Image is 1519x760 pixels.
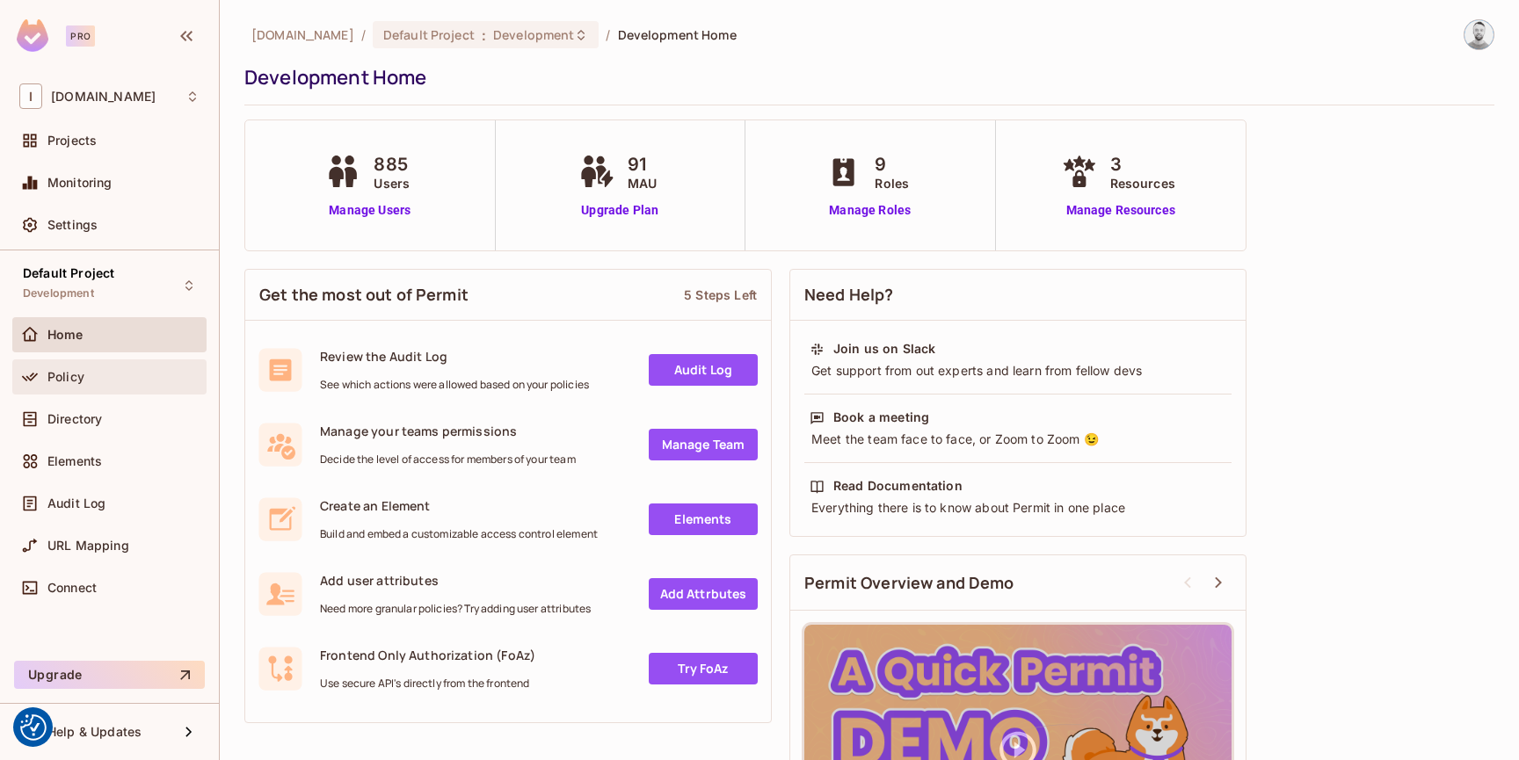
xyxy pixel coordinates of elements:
span: Audit Log [47,496,105,510]
div: Get support from out experts and learn from fellow devs [810,362,1226,380]
span: Users [374,174,410,192]
span: Settings [47,218,98,232]
div: Pro [66,25,95,47]
span: Use secure API's directly from the frontend [320,677,535,691]
span: Directory [47,412,102,426]
img: Fabian Dios Rodas [1464,20,1494,49]
a: Add Attrbutes [649,578,758,610]
span: Review the Audit Log [320,348,589,365]
span: Roles [875,174,909,192]
a: Try FoAz [649,653,758,684]
span: Help & Updates [47,725,142,739]
span: See which actions were allowed based on your policies [320,378,589,392]
a: Manage Users [321,201,418,220]
span: Frontend Only Authorization (FoAz) [320,647,535,663]
span: I [19,83,42,109]
a: Manage Team [649,429,758,460]
span: Development [23,286,94,300]
span: the active workspace [251,26,354,43]
div: Book a meeting [833,409,929,426]
span: Manage your teams permissions [320,423,576,439]
span: Development [493,26,574,43]
span: Create an Element [320,497,598,514]
span: MAU [628,174,657,192]
div: 5 Steps Left [684,286,757,303]
button: Consent Preferences [20,714,47,741]
a: Upgrade Plan [575,201,665,220]
span: Elements [47,454,102,468]
span: Build and embed a customizable access control element [320,527,598,541]
span: Default Project [23,266,114,280]
span: Projects [47,134,97,148]
a: Audit Log [649,354,758,386]
span: Permit Overview and Demo [804,572,1014,594]
span: URL Mapping [47,539,129,553]
span: Need more granular policies? Try adding user attributes [320,602,591,616]
span: Decide the level of access for members of your team [320,452,576,467]
span: 9 [875,151,909,177]
div: Development Home [244,64,1486,90]
div: Read Documentation [833,477,963,495]
span: Monitoring [47,176,113,190]
img: Revisit consent button [20,714,47,741]
button: Upgrade [14,661,205,689]
span: Add user attributes [320,572,591,589]
li: / [361,26,366,43]
span: Home [47,328,84,342]
span: : [481,28,487,42]
span: 91 [628,151,657,177]
a: Manage Resources [1057,201,1184,220]
span: Resources [1110,174,1175,192]
span: 885 [374,151,410,177]
a: Manage Roles [822,201,918,220]
li: / [606,26,610,43]
span: Policy [47,370,84,384]
span: Default Project [383,26,475,43]
div: Meet the team face to face, or Zoom to Zoom 😉 [810,431,1226,448]
div: Join us on Slack [833,340,935,358]
span: 3 [1110,151,1175,177]
div: Everything there is to know about Permit in one place [810,499,1226,517]
span: Connect [47,581,97,595]
span: Get the most out of Permit [259,284,469,306]
img: SReyMgAAAABJRU5ErkJggg== [17,19,48,52]
span: Need Help? [804,284,894,306]
a: Elements [649,503,758,535]
span: Workspace: iofinnet.com [51,90,156,104]
span: Development Home [618,26,737,43]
